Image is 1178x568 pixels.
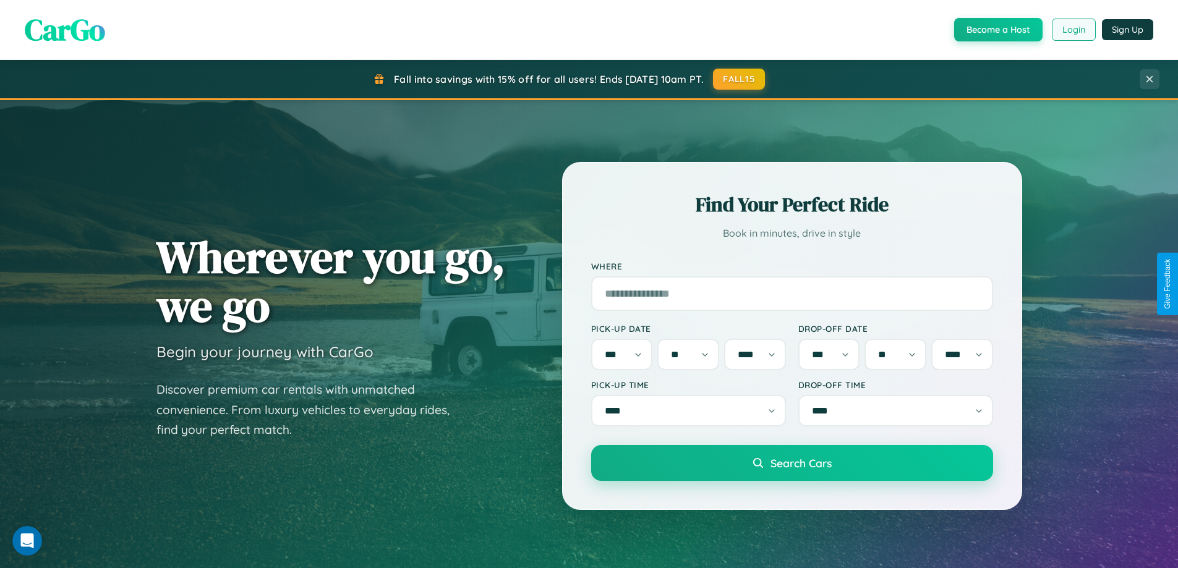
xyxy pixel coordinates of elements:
label: Pick-up Time [591,379,786,390]
label: Pick-up Date [591,323,786,334]
p: Book in minutes, drive in style [591,224,993,242]
p: Discover premium car rentals with unmatched convenience. From luxury vehicles to everyday rides, ... [156,379,466,440]
button: Sign Up [1102,19,1153,40]
button: Search Cars [591,445,993,481]
button: Login [1052,19,1096,41]
h2: Find Your Perfect Ride [591,191,993,218]
button: FALL15 [713,69,765,90]
label: Drop-off Date [798,323,993,334]
span: CarGo [25,9,105,50]
label: Drop-off Time [798,379,993,390]
button: Become a Host [954,18,1043,41]
span: Fall into savings with 15% off for all users! Ends [DATE] 10am PT. [394,73,704,85]
iframe: Intercom live chat [12,526,42,556]
h1: Wherever you go, we go [156,232,505,330]
span: Search Cars [770,456,832,470]
label: Where [591,261,993,271]
h3: Begin your journey with CarGo [156,342,373,361]
div: Give Feedback [1163,259,1172,309]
